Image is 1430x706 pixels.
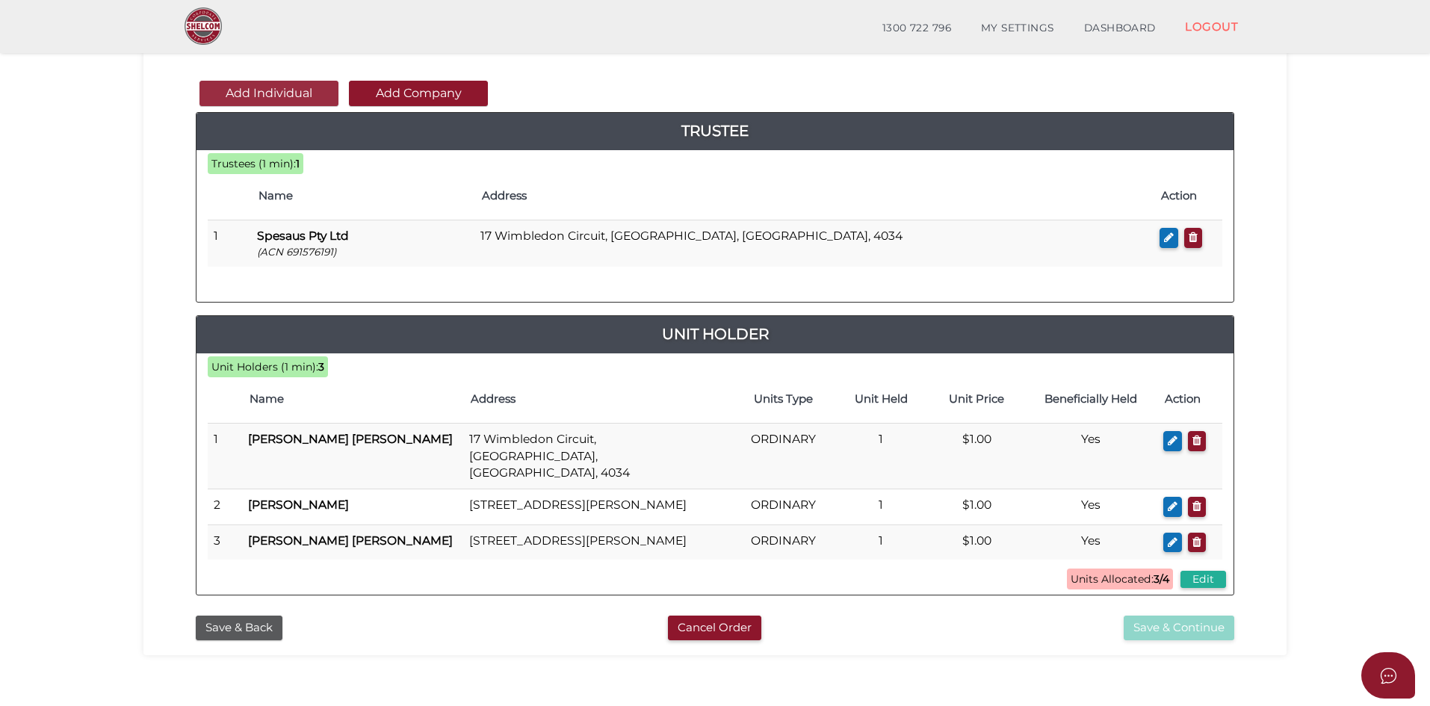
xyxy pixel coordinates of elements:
b: 1 [296,157,300,170]
td: Yes [1024,424,1157,489]
a: 1300 722 796 [867,13,966,43]
b: [PERSON_NAME] [248,498,349,512]
button: Add Company [349,81,488,106]
a: DASHBOARD [1069,13,1171,43]
td: $1.00 [929,524,1024,560]
button: Save & Continue [1124,616,1234,640]
td: 1 [834,424,929,489]
b: Spesaus Pty Ltd [257,229,349,243]
h4: Name [259,190,467,202]
td: 1 [208,424,242,489]
h4: Action [1161,190,1215,202]
button: Add Individual [199,81,338,106]
td: 1 [834,524,929,560]
h4: Beneficially Held [1032,393,1150,406]
td: $1.00 [929,424,1024,489]
b: [PERSON_NAME] [PERSON_NAME] [248,533,453,548]
button: Open asap [1361,652,1415,699]
td: 3 [208,524,242,560]
h4: Address [482,190,1146,202]
p: (ACN 691576191) [257,245,468,259]
span: Units Allocated: [1067,569,1173,589]
td: ORDINARY [733,524,834,560]
td: 1 [208,220,251,267]
button: Cancel Order [668,616,761,640]
td: 17 Wimbledon Circuit, [GEOGRAPHIC_DATA], [GEOGRAPHIC_DATA], 4034 [474,220,1154,267]
h4: Units Type [740,393,826,406]
td: 1 [834,489,929,525]
td: ORDINARY [733,489,834,525]
b: 3 [318,360,324,374]
td: 17 Wimbledon Circuit, [GEOGRAPHIC_DATA], [GEOGRAPHIC_DATA], 4034 [463,424,733,489]
span: Unit Holders (1 min): [211,360,318,374]
a: MY SETTINGS [966,13,1069,43]
h4: Action [1165,393,1215,406]
span: Trustees (1 min): [211,157,296,170]
td: [STREET_ADDRESS][PERSON_NAME] [463,524,733,560]
td: Yes [1024,489,1157,525]
a: Unit Holder [196,322,1234,346]
td: Yes [1024,524,1157,560]
td: ORDINARY [733,424,834,489]
td: [STREET_ADDRESS][PERSON_NAME] [463,489,733,525]
td: $1.00 [929,489,1024,525]
td: 2 [208,489,242,525]
a: Trustee [196,119,1234,143]
button: Save & Back [196,616,282,640]
b: 3/4 [1154,572,1169,586]
h4: Unit Price [936,393,1017,406]
h4: Name [250,393,456,406]
a: LOGOUT [1170,11,1253,42]
h4: Unit Held [841,393,922,406]
button: Edit [1180,571,1226,588]
b: [PERSON_NAME] [PERSON_NAME] [248,432,453,446]
h4: Address [471,393,725,406]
